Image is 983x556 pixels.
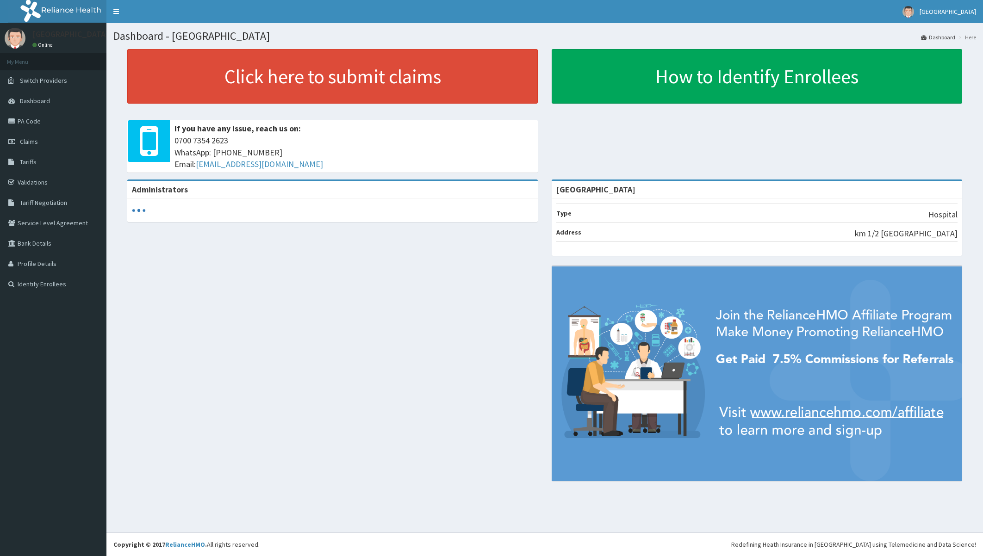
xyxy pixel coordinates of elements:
a: [EMAIL_ADDRESS][DOMAIN_NAME] [196,159,323,169]
b: Type [556,209,572,217]
a: Online [32,42,55,48]
svg: audio-loading [132,204,146,217]
b: If you have any issue, reach us on: [174,123,301,134]
p: km 1/2 [GEOGRAPHIC_DATA] [855,228,958,240]
strong: [GEOGRAPHIC_DATA] [556,184,635,195]
img: User Image [902,6,914,18]
b: Address [556,228,581,236]
strong: Copyright © 2017 . [113,540,207,549]
footer: All rights reserved. [106,532,983,556]
li: Here [956,33,976,41]
p: Hospital [928,209,958,221]
img: provider-team-banner.png [552,266,962,481]
a: Click here to submit claims [127,49,538,104]
span: Switch Providers [20,76,67,85]
p: [GEOGRAPHIC_DATA] [32,30,109,38]
a: RelianceHMO [165,540,205,549]
span: Dashboard [20,97,50,105]
img: User Image [5,28,25,49]
h1: Dashboard - [GEOGRAPHIC_DATA] [113,30,976,42]
div: Redefining Heath Insurance in [GEOGRAPHIC_DATA] using Telemedicine and Data Science! [731,540,976,549]
span: 0700 7354 2623 WhatsApp: [PHONE_NUMBER] Email: [174,135,533,170]
a: How to Identify Enrollees [552,49,962,104]
span: Tariffs [20,158,37,166]
span: Claims [20,137,38,146]
b: Administrators [132,184,188,195]
span: Tariff Negotiation [20,198,67,207]
a: Dashboard [921,33,955,41]
span: [GEOGRAPHIC_DATA] [920,7,976,16]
